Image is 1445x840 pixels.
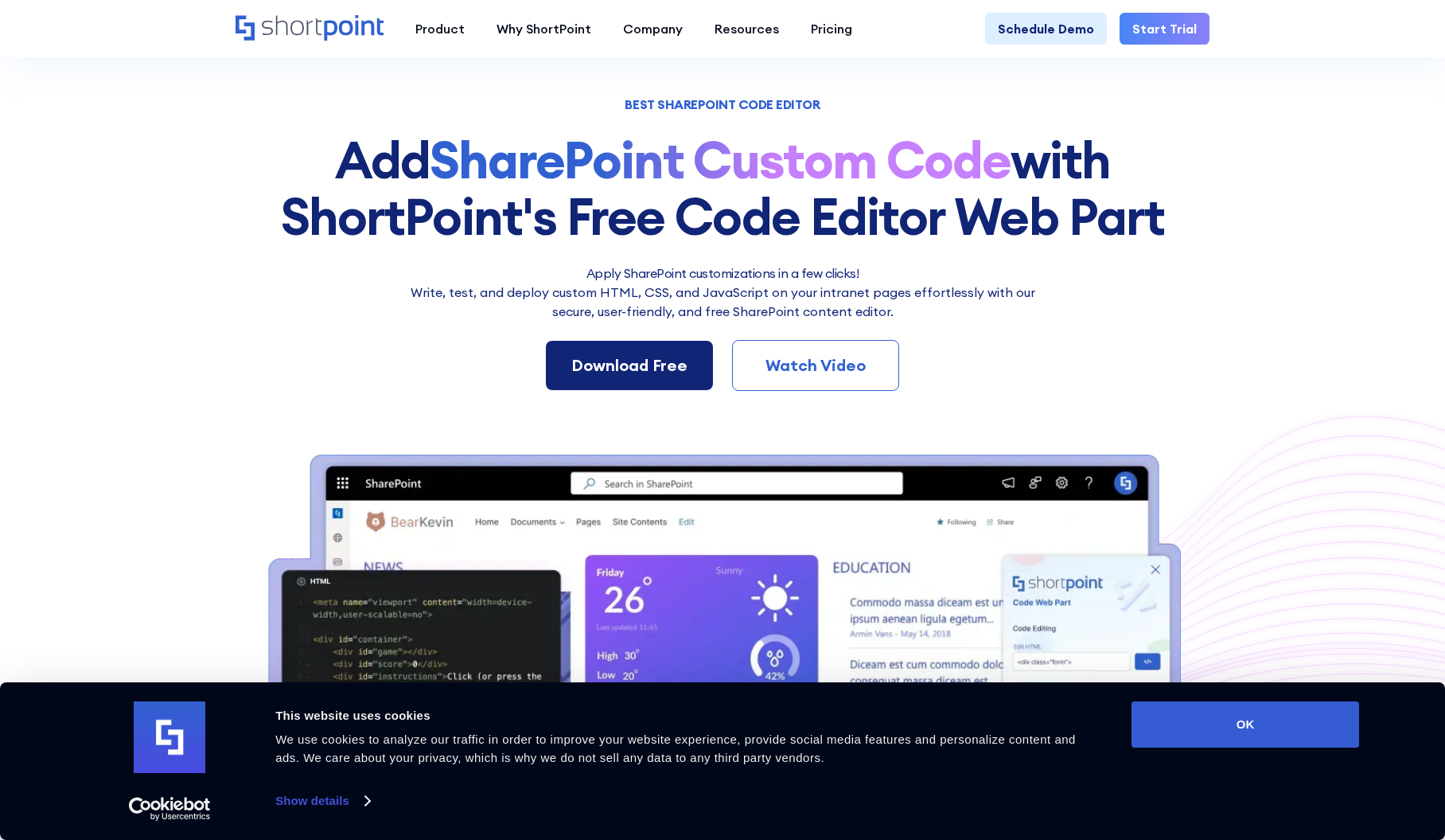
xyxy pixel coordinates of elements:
div: Product [415,19,465,38]
a: Product [399,13,481,45]
p: Write, test, and deploy custom HTML, CSS, and JavaScript on your intranet pages effortlessly wi﻿t... [400,283,1045,321]
span: We use cookies to analyze our traffic in order to improve your website experience, provide social... [275,733,1076,764]
a: Start Trial [1120,13,1209,45]
iframe: Chat Widget [1159,655,1445,840]
a: Schedule Demo [985,13,1107,45]
a: Company [607,13,699,45]
div: Why ShortPoint [497,19,591,38]
a: Usercentrics Cookiebot - opens in a new window [100,797,240,821]
strong: SharePoint Custom Code [430,127,1011,192]
a: Home [236,15,384,42]
a: Pricing [795,13,868,45]
div: Resources [715,19,779,38]
h1: BEST SHAREPOINT CODE EDITOR [236,99,1209,110]
h2: Apply SharePoint customizations in a few clicks! [400,264,1045,283]
div: This website uses cookies [275,706,1096,725]
div: Company [623,19,683,38]
h1: Add with ShortPoint's Free Code Editor Web Part [236,132,1209,244]
a: Resources [699,13,795,45]
a: Watch Video [732,340,899,391]
div: Download Free [571,354,687,377]
button: OK [1131,701,1359,748]
div: Pricing [811,19,852,38]
img: logo [134,701,205,773]
div: Watch Video [758,354,873,377]
a: Show details [275,789,369,813]
a: Download Free [546,341,713,390]
a: Why ShortPoint [481,13,607,45]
